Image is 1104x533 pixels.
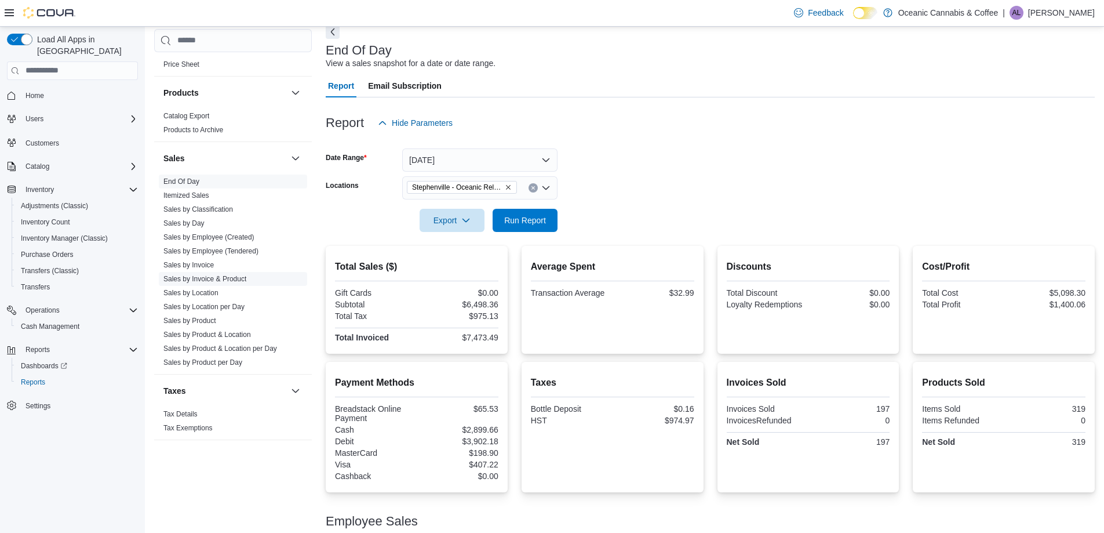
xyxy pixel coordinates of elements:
[419,311,498,321] div: $975.13
[2,87,143,104] button: Home
[335,448,414,458] div: MasterCard
[727,288,806,298] div: Total Discount
[922,288,1001,298] div: Total Cost
[407,181,517,194] span: Stephenville - Oceanic Releaf
[16,375,50,389] a: Reports
[615,288,694,298] div: $32.99
[21,266,79,275] span: Transfers (Classic)
[21,201,88,211] span: Adjustments (Classic)
[808,7,843,19] span: Feedback
[163,126,223,134] a: Products to Archive
[12,263,143,279] button: Transfers (Classic)
[326,514,418,528] h3: Employee Sales
[21,89,49,103] a: Home
[21,399,55,413] a: Settings
[368,74,442,97] span: Email Subscription
[505,184,512,191] button: Remove Stephenville - Oceanic Releaf from selection in this group
[163,288,218,298] span: Sales by Location
[163,205,233,214] span: Sales by Classification
[163,233,254,242] span: Sales by Employee (Created)
[163,275,246,283] a: Sales by Invoice & Product
[21,159,138,173] span: Catalog
[16,280,138,294] span: Transfers
[1006,437,1085,447] div: 319
[163,331,251,339] a: Sales by Product & Location
[289,86,303,100] button: Products
[1006,288,1085,298] div: $5,098.30
[21,343,54,357] button: Reports
[25,185,54,194] span: Inventory
[335,311,414,321] div: Total Tax
[12,214,143,230] button: Inventory Count
[21,217,70,227] span: Inventory Count
[21,303,64,317] button: Operations
[163,303,245,311] a: Sales by Location per Day
[163,219,205,228] span: Sales by Day
[163,317,216,325] a: Sales by Product
[335,472,414,481] div: Cashback
[163,358,242,367] span: Sales by Product per Day
[531,416,610,425] div: HST
[541,183,551,193] button: Open list of options
[21,303,138,317] span: Operations
[16,320,84,333] a: Cash Management
[163,233,254,241] a: Sales by Employee (Created)
[12,318,143,335] button: Cash Management
[1010,6,1023,20] div: Anna LeRoux
[163,261,214,269] a: Sales by Invoice
[16,264,138,278] span: Transfers (Classic)
[326,181,359,190] label: Locations
[163,344,277,353] span: Sales by Product & Location per Day
[16,248,138,262] span: Purchase Orders
[615,404,694,414] div: $0.16
[922,437,955,447] strong: Net Sold
[335,260,498,274] h2: Total Sales ($)
[163,385,286,397] button: Taxes
[163,385,186,397] h3: Taxes
[615,416,694,425] div: $974.97
[16,280,54,294] a: Transfers
[16,199,93,213] a: Adjustments (Classic)
[163,60,199,69] span: Price Sheet
[326,43,392,57] h3: End Of Day
[1003,6,1005,20] p: |
[21,322,79,331] span: Cash Management
[922,300,1001,309] div: Total Profit
[419,437,498,446] div: $3,902.18
[328,74,354,97] span: Report
[21,378,45,387] span: Reports
[16,264,83,278] a: Transfers (Classic)
[335,288,414,298] div: Gift Cards
[1006,416,1085,425] div: 0
[531,288,610,298] div: Transaction Average
[2,302,143,318] button: Operations
[419,300,498,309] div: $6,498.36
[2,111,143,127] button: Users
[16,320,138,333] span: Cash Management
[163,111,209,121] span: Catalog Export
[21,398,138,413] span: Settings
[335,437,414,446] div: Debit
[7,82,138,444] nav: Complex example
[163,60,199,68] a: Price Sheet
[21,135,138,150] span: Customers
[163,345,277,353] a: Sales by Product & Location per Day
[727,260,890,274] h2: Discounts
[493,209,558,232] button: Run Report
[2,182,143,198] button: Inventory
[12,230,143,246] button: Inventory Manager (Classic)
[789,1,848,24] a: Feedback
[16,248,78,262] a: Purchase Orders
[402,148,558,172] button: [DATE]
[16,231,138,245] span: Inventory Manager (Classic)
[335,404,414,423] div: Breadstack Online Payment
[163,219,205,227] a: Sales by Day
[163,153,286,164] button: Sales
[12,279,143,295] button: Transfers
[727,416,806,425] div: InvoicesRefunded
[163,274,246,284] span: Sales by Invoice & Product
[504,215,546,226] span: Run Report
[419,460,498,469] div: $407.22
[21,361,67,371] span: Dashboards
[21,183,138,197] span: Inventory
